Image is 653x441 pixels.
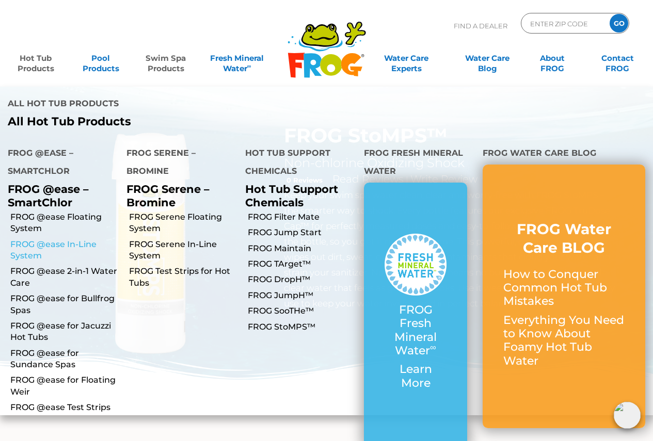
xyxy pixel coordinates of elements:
a: FROG SooTHe™ [248,305,356,317]
a: FROG StoMPS™ [248,321,356,333]
a: FROG Maintain [248,243,356,254]
h4: All Hot Tub Products [8,94,319,115]
a: FROG @ease for Bullfrog Spas [10,293,119,316]
a: FROG Test Strips for Hot Tubs [129,266,237,289]
h4: FROG Serene – Bromine [126,144,230,183]
input: GO [610,14,628,32]
input: Zip Code Form [529,16,599,31]
h4: Hot Tub Support Chemicals [245,144,348,183]
sup: ∞ [247,62,251,70]
img: openIcon [614,402,641,429]
a: FROG @ease for Jacuzzi Hot Tubs [10,320,119,344]
a: FROG @ease Test Strips [10,402,119,413]
a: FROG Serene In-Line System [129,239,237,262]
h4: FROG @ease – SmartChlor [8,144,111,183]
p: Learn More [385,363,447,390]
a: FROG @ease Floating System [10,211,119,235]
a: FROG Jump Start [248,227,356,238]
a: FROG Fresh Mineral Water∞ Learn More [385,234,447,395]
p: How to Conquer Common Hot Tub Mistakes [503,268,625,308]
a: ContactFROG [592,48,643,69]
a: Swim SpaProducts [140,48,191,69]
h4: FROG Fresh Mineral Water [364,144,467,183]
h3: FROG Water Care BLOG [503,220,625,257]
p: FROG Fresh Mineral Water [385,303,447,358]
a: FROG Water Care BLOG How to Conquer Common Hot Tub Mistakes Everything You Need to Know About Foa... [503,220,625,373]
h4: FROG Water Care Blog [483,144,645,165]
a: PoolProducts [75,48,126,69]
a: FROG DropH™ [248,274,356,285]
a: FROG @ease for Sundance Spas [10,348,119,371]
a: Hot Tub Support Chemicals [245,183,338,208]
a: FROG TArget™ [248,258,356,270]
a: Fresh MineralWater∞ [205,48,269,69]
a: FROG @ease 2-in-1 Water Care [10,266,119,289]
a: FROG Filter Mate [248,211,356,223]
a: AboutFROG [527,48,578,69]
a: Water CareExperts [365,48,448,69]
a: All Hot Tub Products [8,115,319,128]
a: FROG @ease In-Line System [10,239,119,262]
p: FROG @ease – SmartChlor [8,183,111,208]
p: Everything You Need to Know About Foamy Hot Tub Water [503,314,625,368]
a: Water CareBlog [462,48,513,69]
sup: ∞ [430,342,436,352]
a: Hot TubProducts [10,48,61,69]
p: FROG Serene – Bromine [126,183,230,208]
a: FROG JumpH™ [248,290,356,301]
p: Find A Dealer [454,13,507,39]
a: FROG @ease for Floating Weir [10,374,119,398]
a: FROG Serene Floating System [129,211,237,235]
